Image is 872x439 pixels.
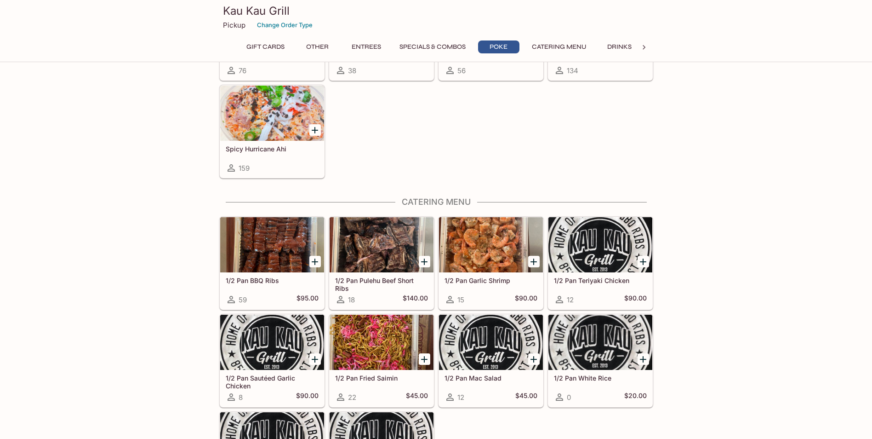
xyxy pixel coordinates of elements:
h5: 1/2 Pan Teriyaki Chicken [554,277,647,284]
button: Other [297,40,338,53]
h5: $140.00 [403,294,428,305]
a: Spicy Hurricane Ahi159 [220,85,325,178]
h3: Kau Kau Grill [223,4,650,18]
button: Add 1/2 Pan Sautéed Garlic Chicken [309,353,321,365]
h4: Catering Menu [219,197,653,207]
h5: 1/2 Pan Garlic Shrimp [445,277,537,284]
span: 8 [239,393,243,402]
button: Add 1/2 Pan Mac Salad [528,353,540,365]
span: 159 [239,164,250,173]
a: 1/2 Pan White Rice0$20.00 [548,314,653,407]
button: Add 1/2 Pan Pulehu Beef Short Ribs [419,256,430,267]
span: 18 [348,295,355,304]
a: 1/2 Pan BBQ Ribs59$95.00 [220,217,325,310]
h5: 1/2 Pan White Rice [554,374,647,382]
h5: 1/2 Pan Mac Salad [445,374,537,382]
span: 12 [567,295,574,304]
p: Pickup [223,21,245,29]
span: 38 [348,66,356,75]
span: 56 [457,66,466,75]
span: 22 [348,393,356,402]
button: Catering Menu [527,40,592,53]
h5: $90.00 [515,294,537,305]
div: 1/2 Pan Sautéed Garlic Chicken [220,315,324,370]
span: 15 [457,295,464,304]
h5: $95.00 [296,294,319,305]
div: 1/2 Pan Pulehu Beef Short Ribs [330,217,433,272]
div: 1/2 Pan BBQ Ribs [220,217,324,272]
div: 1/2 Pan Fried Saimin [330,315,433,370]
h5: 1/2 Pan Pulehu Beef Short Ribs [335,277,428,292]
button: Add 1/2 Pan BBQ Ribs [309,256,321,267]
h5: Spicy Hurricane Ahi [226,145,319,153]
a: 1/2 Pan Sautéed Garlic Chicken8$90.00 [220,314,325,407]
h5: $45.00 [406,392,428,403]
button: Add 1/2 Pan Garlic Shrimp [528,256,540,267]
div: 1/2 Pan Teriyaki Chicken [548,217,652,272]
span: 76 [239,66,246,75]
button: Add Spicy Hurricane Ahi [309,124,321,136]
a: 1/2 Pan Teriyaki Chicken12$90.00 [548,217,653,310]
button: Gift Cards [241,40,290,53]
h5: 1/2 Pan BBQ Ribs [226,277,319,284]
a: 1/2 Pan Garlic Shrimp15$90.00 [439,217,543,310]
div: 1/2 Pan Garlic Shrimp [439,217,543,272]
h5: $20.00 [624,392,647,403]
span: 134 [567,66,578,75]
a: 1/2 Pan Mac Salad12$45.00 [439,314,543,407]
span: 59 [239,295,247,304]
button: Add 1/2 Pan White Rice [638,353,649,365]
h5: 1/2 Pan Fried Saimin [335,374,428,382]
div: Spicy Hurricane Ahi [220,86,324,141]
h5: $90.00 [624,294,647,305]
span: 0 [567,393,571,402]
div: 1/2 Pan Mac Salad [439,315,543,370]
h5: 1/2 Pan Sautéed Garlic Chicken [226,374,319,389]
button: Change Order Type [253,18,317,32]
a: 1/2 Pan Pulehu Beef Short Ribs18$140.00 [329,217,434,310]
button: Add 1/2 Pan Fried Saimin [419,353,430,365]
a: 1/2 Pan Fried Saimin22$45.00 [329,314,434,407]
button: Poke [478,40,519,53]
h5: $90.00 [296,392,319,403]
button: Specials & Combos [394,40,471,53]
button: Drinks [599,40,640,53]
button: Add 1/2 Pan Teriyaki Chicken [638,256,649,267]
button: Entrees [346,40,387,53]
div: 1/2 Pan White Rice [548,315,652,370]
h5: $45.00 [515,392,537,403]
span: 12 [457,393,464,402]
